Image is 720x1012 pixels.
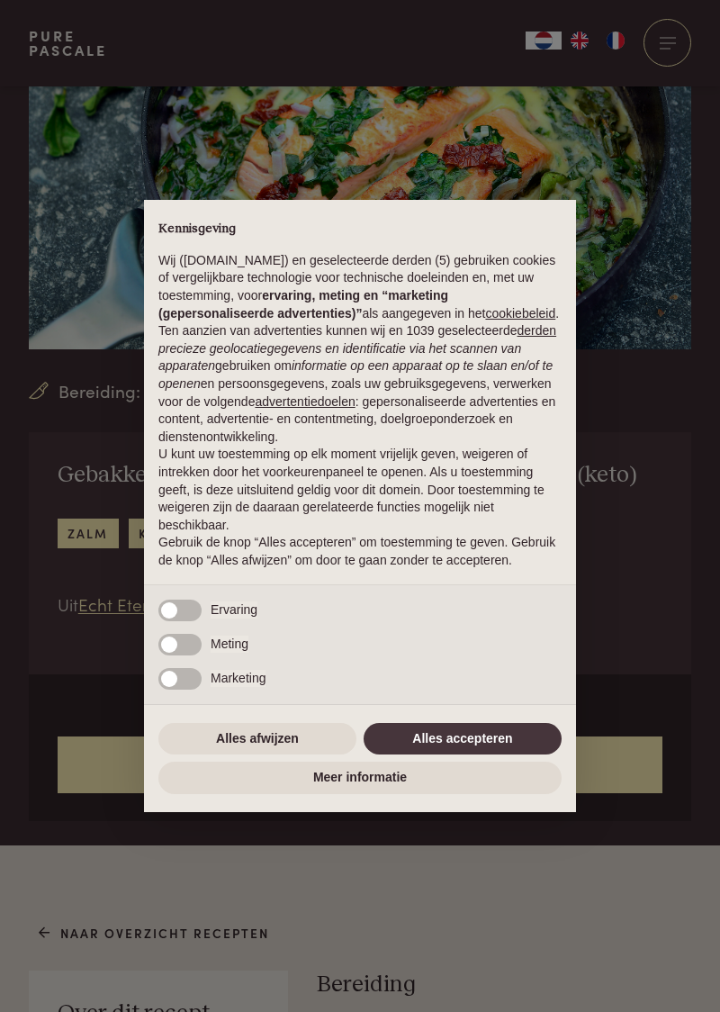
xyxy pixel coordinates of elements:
[158,341,521,374] em: precieze geolocatiegegevens en identificatie via het scannen van apparaten
[158,288,448,321] strong: ervaring, meting en “marketing (gepersonaliseerde advertenties)”
[485,306,555,321] a: cookiebeleid
[158,446,562,534] p: U kunt uw toestemming op elk moment vrijelijk geven, weigeren of intrekken door het voorkeurenpan...
[158,723,356,755] button: Alles afwijzen
[255,393,355,411] button: advertentiedoelen
[158,221,562,238] h2: Kennisgeving
[158,762,562,794] button: Meer informatie
[211,636,248,654] span: Meting
[364,723,562,755] button: Alles accepteren
[211,670,265,688] span: Marketing
[158,534,562,569] p: Gebruik de knop “Alles accepteren” om toestemming te geven. Gebruik de knop “Alles afwijzen” om d...
[158,252,562,322] p: Wij ([DOMAIN_NAME]) en geselecteerde derden (5) gebruiken cookies of vergelijkbare technologie vo...
[517,322,557,340] button: derden
[158,322,562,446] p: Ten aanzien van advertenties kunnen wij en 1039 geselecteerde gebruiken om en persoonsgegevens, z...
[158,358,553,391] em: informatie op een apparaat op te slaan en/of te openen
[211,601,257,619] span: Ervaring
